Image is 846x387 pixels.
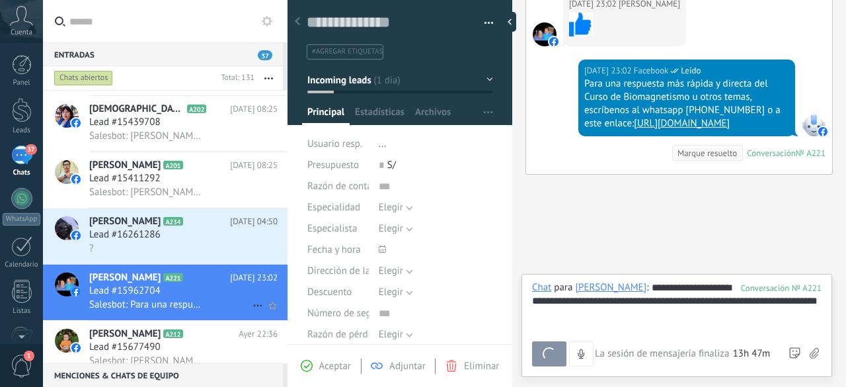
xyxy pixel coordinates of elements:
[307,224,357,234] span: Especialista
[741,282,822,294] div: 221
[379,261,413,282] button: Elegir
[54,70,113,86] div: Chats abiertos
[387,159,396,171] span: S/
[71,231,81,240] img: icon
[3,126,41,135] div: Leads
[307,261,369,282] div: Dirección de la clínica
[355,106,404,125] span: Estadísticas
[533,22,557,46] span: Yuli Pastor Gil
[307,176,369,197] div: Razón de contacto
[89,228,161,241] span: Lead #16261286
[163,161,182,169] span: A201
[802,112,826,136] span: Facebook
[307,106,344,125] span: Principal
[595,347,730,361] span: La sesión de mensajería finaliza en:
[312,47,383,56] span: #agregar etiquetas
[307,138,362,150] span: Usuario resp.
[379,197,413,218] button: Elegir
[89,327,161,341] span: [PERSON_NAME]
[71,118,81,128] img: icon
[89,215,161,228] span: [PERSON_NAME]
[681,64,701,77] span: Leído
[89,116,161,129] span: Lead #15439708
[89,159,161,172] span: [PERSON_NAME]
[43,265,288,320] a: avataricon[PERSON_NAME]A221[DATE] 23:02Lead #15962704Salesbot: Para una respuesta más rápida y di...
[379,218,413,239] button: Elegir
[71,175,81,184] img: icon
[230,159,278,172] span: [DATE] 08:25
[230,103,278,116] span: [DATE] 08:25
[43,363,283,387] div: Menciones & Chats de equipo
[3,79,41,87] div: Panel
[415,106,451,125] span: Archivos
[307,282,369,303] div: Descuento
[554,281,572,294] span: para
[307,181,385,191] span: Razón de contacto
[818,127,827,136] img: facebook-sm.svg
[89,103,184,116] span: [DEMOGRAPHIC_DATA][PERSON_NAME]
[747,148,796,159] div: Conversación
[71,287,81,296] img: icon
[187,105,206,113] span: A202
[319,360,351,372] span: Aceptar
[89,186,205,198] span: Salesbot: [PERSON_NAME], ¿quieres recibir novedades y promociones de la Escuela Cetim? Déjanos tu...
[307,155,369,176] div: Presupuesto
[89,298,205,311] span: Salesbot: Para una respuesta más rápida y directa del Curso de Biomagnetismo u otros temas, escrí...
[677,147,737,159] div: Marque resuelto
[230,271,278,284] span: [DATE] 23:02
[307,329,381,339] span: Razón de pérdida
[379,286,403,298] span: Elegir
[379,324,413,345] button: Elegir
[634,64,669,77] span: Facebook
[307,303,369,324] div: Número de seguro
[307,287,352,297] span: Descuento
[89,341,161,354] span: Lead #15677490
[163,273,182,282] span: A221
[307,239,369,261] div: Fecha y hora
[646,281,648,294] span: :
[503,12,516,32] div: Ocultar
[24,351,34,361] span: 1
[89,242,94,255] span: ?
[43,321,288,376] a: avataricon[PERSON_NAME]A212Ayer 22:36Lead #15677490Salesbot: [PERSON_NAME], ¿quieres recibir nove...
[379,282,413,303] button: Elegir
[379,222,403,235] span: Elegir
[43,42,283,66] div: Entradas
[3,169,41,177] div: Chats
[43,208,288,264] a: avataricon[PERSON_NAME]A234[DATE] 04:50Lead #16261286?
[379,138,387,150] span: ...
[307,159,359,171] span: Presupuesto
[3,213,40,226] div: WhatsApp
[3,307,41,316] div: Listas
[575,281,646,293] div: Yuli Pastor Gil
[379,328,403,341] span: Elegir
[307,218,369,239] div: Especialista
[239,327,278,341] span: Ayer 22:36
[25,144,36,155] span: 37
[215,71,254,85] div: Total: 131
[89,284,161,298] span: Lead #15962704
[379,265,403,277] span: Elegir
[307,324,369,345] div: Razón de pérdida
[464,360,499,372] span: Eliminar
[3,261,41,269] div: Calendario
[43,96,288,151] a: avataricon[DEMOGRAPHIC_DATA][PERSON_NAME]A202[DATE] 08:25Lead #15439708Salesbot: [PERSON_NAME], ¿...
[549,37,558,46] img: facebook-sm.svg
[71,343,81,353] img: icon
[379,201,403,214] span: Elegir
[230,215,278,228] span: [DATE] 04:50
[389,360,426,372] span: Adjuntar
[11,28,32,37] span: Cuenta
[43,152,288,208] a: avataricon[PERSON_NAME]A201[DATE] 08:25Lead #15411292Salesbot: [PERSON_NAME], ¿quieres recibir no...
[89,355,205,367] span: Salesbot: [PERSON_NAME], ¿quieres recibir novedades y promociones de la Escuela Cetim? Déjanos tu...
[796,148,826,159] div: № A221
[89,172,161,185] span: Lead #15411292
[307,134,369,155] div: Usuario resp.
[89,271,161,284] span: [PERSON_NAME]
[163,329,182,338] span: A212
[307,266,401,276] span: Dirección de la clínica
[163,217,182,226] span: A234
[307,197,369,218] div: Especialidad
[307,202,360,212] span: Especialidad
[733,347,770,361] span: 13h 47m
